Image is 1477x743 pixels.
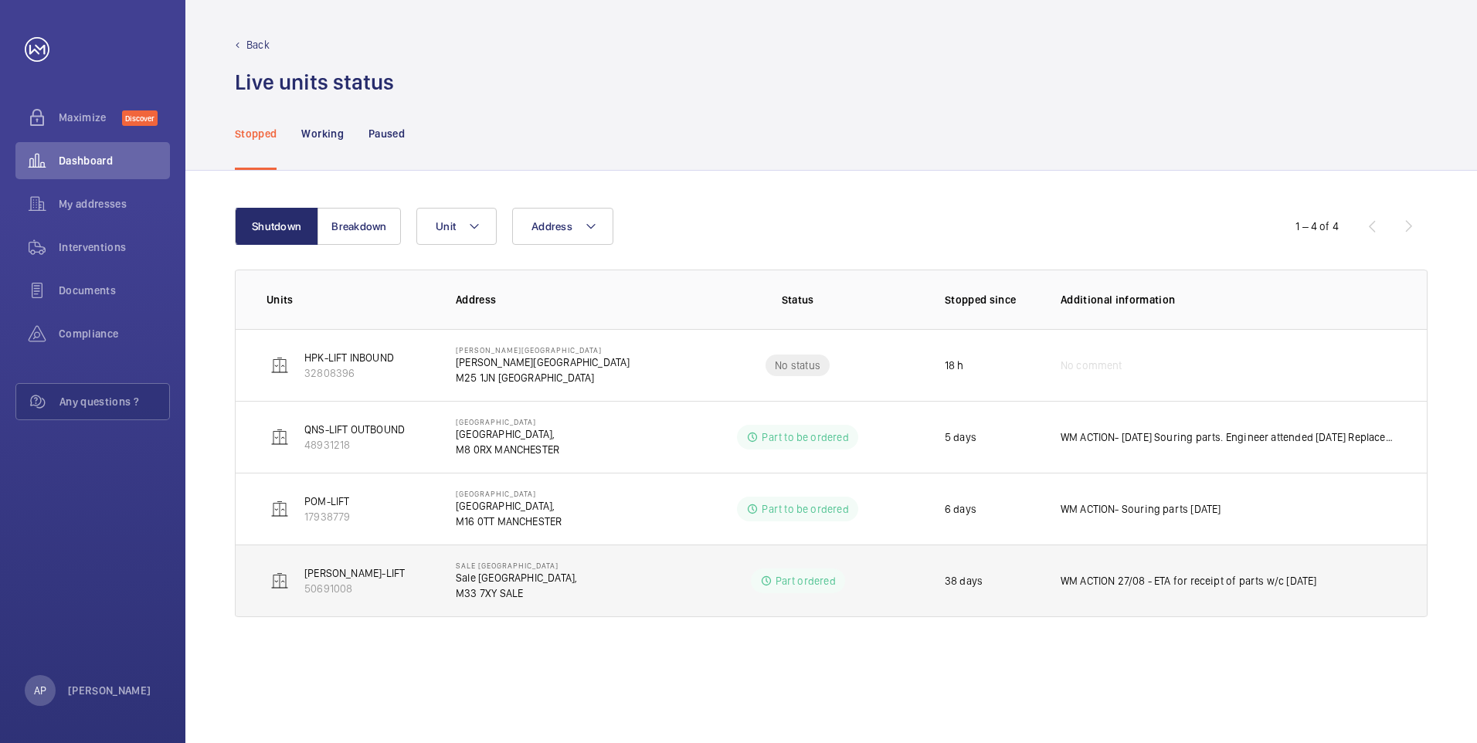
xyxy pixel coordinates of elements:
p: Part to be ordered [762,501,848,517]
p: M8 0RX MANCHESTER [456,442,559,457]
img: elevator.svg [270,572,289,590]
p: 5 days [945,429,976,445]
p: Part to be ordered [762,429,848,445]
span: Discover [122,110,158,126]
p: [GEOGRAPHIC_DATA], [456,426,559,442]
p: WM ACTION- [DATE] Souring parts. Engineer attended [DATE] Replacement parts required [1061,429,1396,445]
span: My addresses [59,196,170,212]
p: [GEOGRAPHIC_DATA] [456,417,559,426]
p: 48931218 [304,437,405,453]
p: Stopped since [945,292,1036,307]
p: No status [775,358,820,373]
p: Address [456,292,675,307]
p: M25 1JN [GEOGRAPHIC_DATA] [456,370,630,385]
p: Units [267,292,431,307]
span: Interventions [59,239,170,255]
p: AP [34,683,46,698]
p: [GEOGRAPHIC_DATA], [456,498,562,514]
p: 50691008 [304,581,405,596]
img: elevator.svg [270,356,289,375]
div: 1 – 4 of 4 [1295,219,1339,234]
p: 32808396 [304,365,394,381]
p: Part ordered [776,573,836,589]
p: Working [301,126,343,141]
p: [PERSON_NAME]-LIFT [304,565,405,581]
span: No comment [1061,358,1122,373]
span: Maximize [59,110,122,125]
p: Additional information [1061,292,1396,307]
button: Address [512,208,613,245]
img: elevator.svg [270,428,289,446]
p: Sale [GEOGRAPHIC_DATA] [456,561,577,570]
p: 17938779 [304,509,350,524]
p: Back [246,37,270,53]
p: WM ACTION- Souring parts [DATE] [1061,501,1221,517]
p: WM ACTION 27/08 - ETA for receipt of parts w/c [DATE] [1061,573,1317,589]
p: Sale [GEOGRAPHIC_DATA], [456,570,577,585]
p: QNS-LIFT OUTBOUND [304,422,405,437]
span: Compliance [59,326,170,341]
p: Paused [368,126,405,141]
p: [GEOGRAPHIC_DATA] [456,489,562,498]
button: Breakdown [317,208,401,245]
img: elevator.svg [270,500,289,518]
p: [PERSON_NAME][GEOGRAPHIC_DATA] [456,355,630,370]
p: 6 days [945,501,976,517]
p: M16 0TT MANCHESTER [456,514,562,529]
p: HPK-LIFT INBOUND [304,350,394,365]
span: Dashboard [59,153,170,168]
p: POM-LIFT [304,494,350,509]
p: Status [686,292,908,307]
p: Stopped [235,126,277,141]
button: Shutdown [235,208,318,245]
p: M33 7XY SALE [456,585,577,601]
span: Address [531,220,572,232]
button: Unit [416,208,497,245]
p: [PERSON_NAME] [68,683,151,698]
span: Documents [59,283,170,298]
p: 38 days [945,573,983,589]
p: [PERSON_NAME][GEOGRAPHIC_DATA] [456,345,630,355]
span: Any questions ? [59,394,169,409]
h1: Live units status [235,68,394,97]
span: Unit [436,220,456,232]
p: 18 h [945,358,964,373]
